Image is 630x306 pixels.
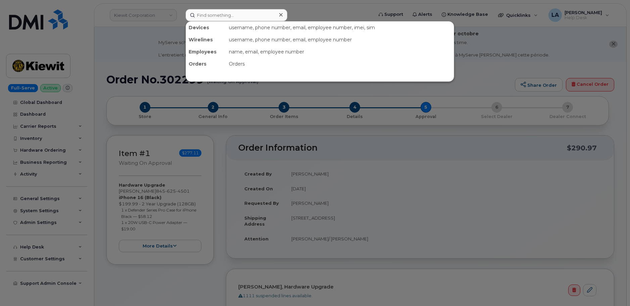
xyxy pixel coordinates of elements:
div: username, phone number, email, employee number, imei, sim [226,22,454,34]
div: Orders [186,58,226,70]
div: Employees [186,46,226,58]
iframe: Messenger Launcher [601,277,625,301]
div: name, email, employee number [226,46,454,58]
div: Wirelines [186,34,226,46]
div: Devices [186,22,226,34]
div: username, phone number, email, employee number [226,34,454,46]
div: Orders [226,58,454,70]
